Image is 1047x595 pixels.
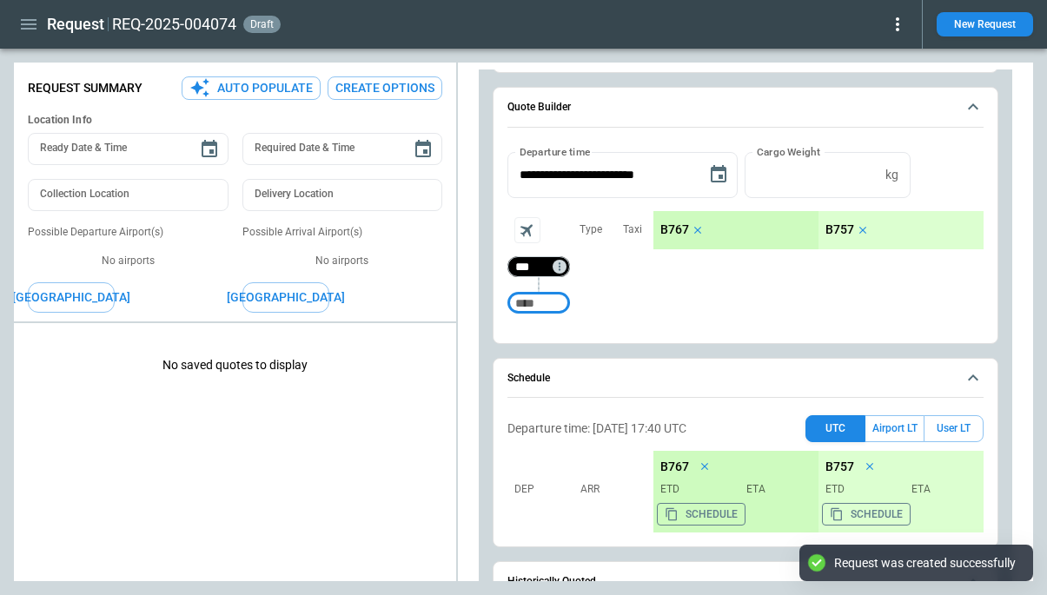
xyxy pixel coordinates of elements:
button: Create Options [328,76,442,100]
p: kg [885,168,898,182]
h2: REQ-2025-004074 [112,14,236,35]
div: Too short [507,256,570,277]
p: Possible Arrival Airport(s) [242,225,443,240]
label: Cargo Weight [757,144,820,159]
div: scrollable content [653,451,984,532]
div: scrollable content [653,211,984,249]
h6: Historically Quoted [507,576,596,587]
h6: Quote Builder [507,102,571,113]
p: Request Summary [28,81,142,96]
p: Departure time: [DATE] 17:40 UTC [507,421,686,436]
span: Aircraft selection [514,217,540,243]
p: ETD [825,482,898,497]
button: UTC [805,415,865,442]
div: Too short [507,293,570,314]
h6: Schedule [507,373,550,384]
h1: Request [47,14,104,35]
button: Auto Populate [182,76,321,100]
div: Quote Builder [507,152,984,322]
button: New Request [937,12,1033,36]
p: Dep [514,482,575,497]
button: Airport LT [865,415,924,442]
h6: Location Info [28,114,442,127]
button: Quote Builder [507,88,984,128]
button: User LT [924,415,984,442]
button: Choose date [192,132,227,167]
button: Schedule [507,359,984,399]
p: Possible Departure Airport(s) [28,225,229,240]
p: No airports [28,254,229,268]
p: Taxi [623,222,642,237]
span: draft [247,18,277,30]
p: B767 [660,222,689,237]
p: ETA [739,482,812,497]
button: Copy the aircraft schedule to your clipboard [822,503,911,526]
label: Departure time [520,144,591,159]
button: Copy the aircraft schedule to your clipboard [657,503,745,526]
div: Schedule [507,408,984,539]
div: Request was created successfully [834,555,1016,571]
p: ETD [660,482,732,497]
p: B757 [825,222,854,237]
p: ETA [905,482,977,497]
button: [GEOGRAPHIC_DATA] [28,282,115,313]
p: Type [580,222,602,237]
p: No saved quotes to display [14,330,456,400]
p: Arr [580,482,641,497]
button: [GEOGRAPHIC_DATA] [242,282,329,313]
p: B767 [660,459,689,474]
button: Choose date, selected date is Oct 9, 2025 [701,157,736,192]
p: B757 [825,459,854,474]
button: Choose date [406,132,441,167]
p: No airports [242,254,443,268]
